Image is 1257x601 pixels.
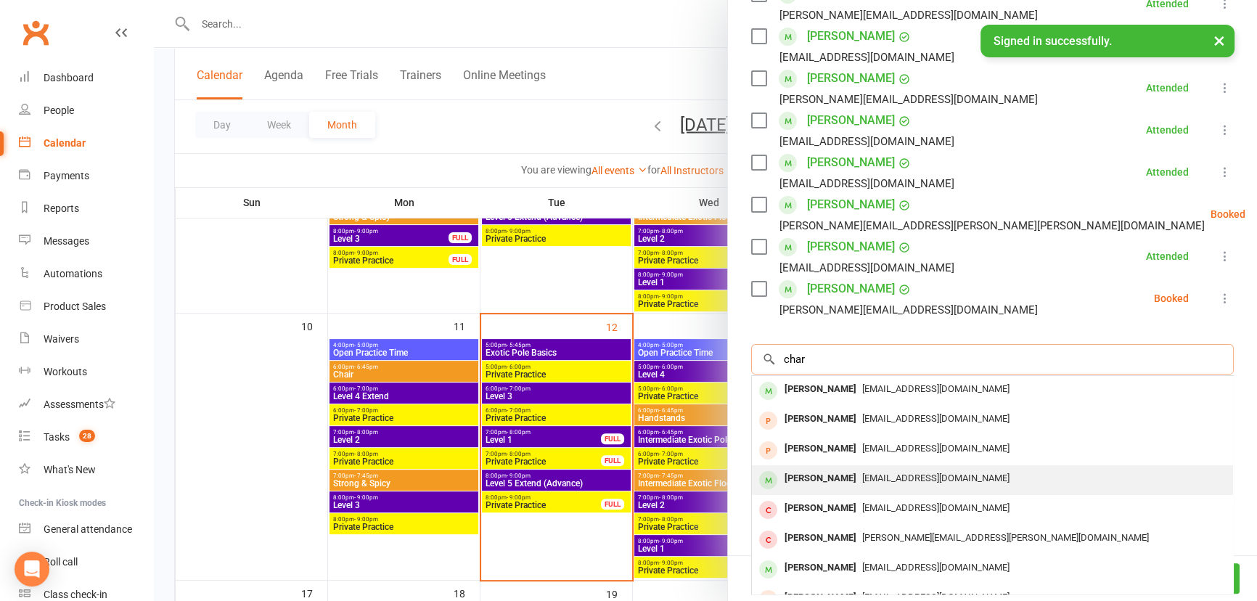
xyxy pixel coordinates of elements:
[779,6,1038,25] div: [PERSON_NAME][EMAIL_ADDRESS][DOMAIN_NAME]
[1211,209,1245,219] div: Booked
[19,290,153,323] a: Product Sales
[779,468,862,489] div: [PERSON_NAME]
[1154,293,1189,303] div: Booked
[759,471,777,489] div: member
[759,501,777,519] div: member
[994,34,1112,48] span: Signed in successfully.
[44,556,78,568] div: Roll call
[44,268,102,279] div: Automations
[19,388,153,421] a: Assessments
[19,160,153,192] a: Payments
[862,443,1010,454] span: [EMAIL_ADDRESS][DOMAIN_NAME]
[19,225,153,258] a: Messages
[862,502,1010,513] span: [EMAIL_ADDRESS][DOMAIN_NAME]
[44,235,89,247] div: Messages
[19,513,153,546] a: General attendance kiosk mode
[862,473,1010,483] span: [EMAIL_ADDRESS][DOMAIN_NAME]
[779,438,862,459] div: [PERSON_NAME]
[807,235,895,258] a: [PERSON_NAME]
[44,137,86,149] div: Calendar
[44,589,107,600] div: Class check-in
[19,127,153,160] a: Calendar
[44,203,79,214] div: Reports
[15,552,49,586] div: Open Intercom Messenger
[759,560,777,578] div: member
[17,15,54,51] a: Clubworx
[751,344,1234,375] input: Search to add attendees
[807,109,895,132] a: [PERSON_NAME]
[1206,25,1232,56] button: ×
[759,531,777,549] div: member
[1146,83,1189,93] div: Attended
[779,498,862,519] div: [PERSON_NAME]
[19,323,153,356] a: Waivers
[779,174,954,193] div: [EMAIL_ADDRESS][DOMAIN_NAME]
[807,277,895,300] a: [PERSON_NAME]
[44,398,115,410] div: Assessments
[759,412,777,430] div: prospect
[759,382,777,400] div: member
[759,441,777,459] div: prospect
[779,409,862,430] div: [PERSON_NAME]
[19,421,153,454] a: Tasks 28
[19,454,153,486] a: What's New
[779,557,862,578] div: [PERSON_NAME]
[1146,125,1189,135] div: Attended
[779,528,862,549] div: [PERSON_NAME]
[862,562,1010,573] span: [EMAIL_ADDRESS][DOMAIN_NAME]
[779,132,954,151] div: [EMAIL_ADDRESS][DOMAIN_NAME]
[79,430,95,442] span: 28
[44,333,79,345] div: Waivers
[19,356,153,388] a: Workouts
[1146,251,1189,261] div: Attended
[44,431,70,443] div: Tasks
[779,300,1038,319] div: [PERSON_NAME][EMAIL_ADDRESS][DOMAIN_NAME]
[19,62,153,94] a: Dashboard
[19,94,153,127] a: People
[19,546,153,578] a: Roll call
[44,72,94,83] div: Dashboard
[862,413,1010,424] span: [EMAIL_ADDRESS][DOMAIN_NAME]
[807,151,895,174] a: [PERSON_NAME]
[779,379,862,400] div: [PERSON_NAME]
[1146,167,1189,177] div: Attended
[44,366,87,377] div: Workouts
[807,193,895,216] a: [PERSON_NAME]
[19,192,153,225] a: Reports
[44,170,89,181] div: Payments
[44,105,74,116] div: People
[862,532,1149,543] span: [PERSON_NAME][EMAIL_ADDRESS][PERSON_NAME][DOMAIN_NAME]
[44,300,106,312] div: Product Sales
[862,383,1010,394] span: [EMAIL_ADDRESS][DOMAIN_NAME]
[44,464,96,475] div: What's New
[779,90,1038,109] div: [PERSON_NAME][EMAIL_ADDRESS][DOMAIN_NAME]
[779,216,1205,235] div: [PERSON_NAME][EMAIL_ADDRESS][PERSON_NAME][PERSON_NAME][DOMAIN_NAME]
[807,67,895,90] a: [PERSON_NAME]
[44,523,132,535] div: General attendance
[779,258,954,277] div: [EMAIL_ADDRESS][DOMAIN_NAME]
[19,258,153,290] a: Automations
